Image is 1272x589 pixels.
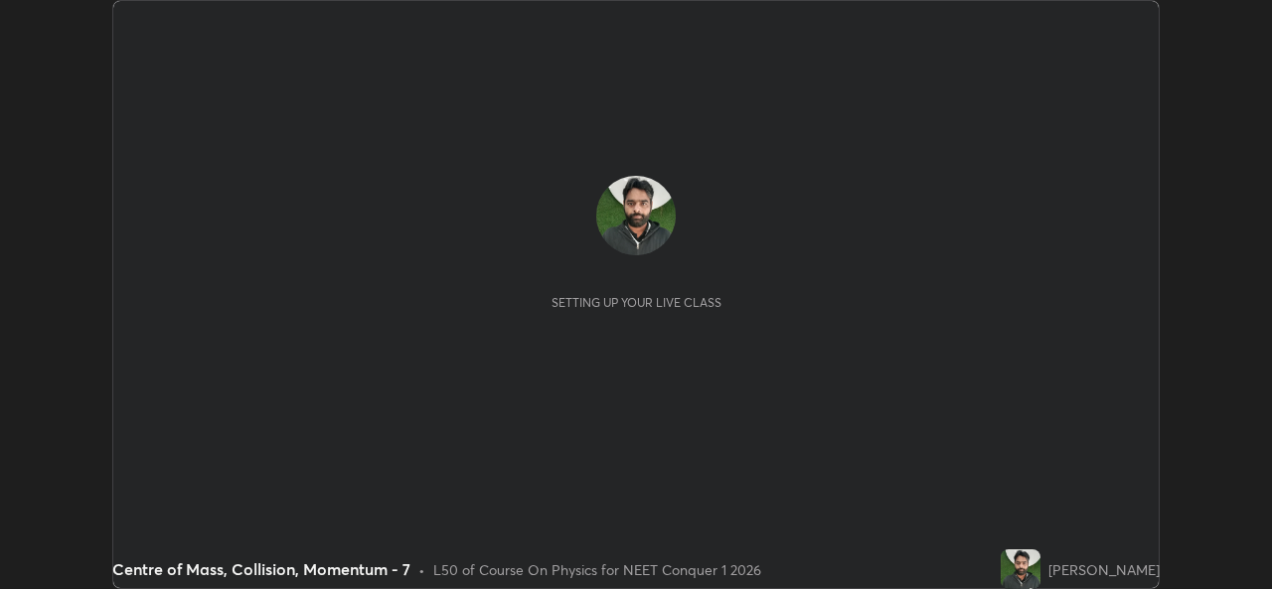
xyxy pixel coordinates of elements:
[112,557,410,581] div: Centre of Mass, Collision, Momentum - 7
[433,559,761,580] div: L50 of Course On Physics for NEET Conquer 1 2026
[1001,549,1040,589] img: f126b9e1133842c0a7d50631c43ebeec.jpg
[552,295,721,310] div: Setting up your live class
[596,176,676,255] img: f126b9e1133842c0a7d50631c43ebeec.jpg
[418,559,425,580] div: •
[1048,559,1160,580] div: [PERSON_NAME]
